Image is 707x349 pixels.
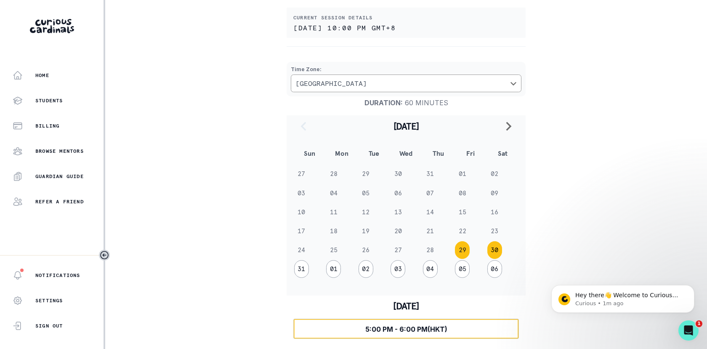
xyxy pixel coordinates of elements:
[487,241,502,259] button: 30
[35,148,84,155] p: Browse Mentors
[293,14,519,21] p: Current session details
[99,250,110,261] button: Toggle sidebar
[499,115,519,136] button: navigate to next month
[314,120,499,132] h2: [DATE]
[291,75,521,92] button: Choose a timezone
[487,260,502,278] button: 06
[291,66,322,72] strong: Time Zone :
[422,142,454,164] th: Thu
[364,99,403,107] strong: Duration :
[35,322,63,329] p: Sign Out
[326,142,358,164] th: Mon
[293,319,519,339] button: 5:00 PM - 6:00 PM(HKT)
[539,267,707,326] iframe: Intercom notifications message
[35,272,80,279] p: Notifications
[390,142,423,164] th: Wed
[30,19,74,33] img: Curious Cardinals Logo
[293,142,326,164] th: Sun
[365,325,447,333] span: 5:00 PM - 6:00 PM (HKT)
[293,99,519,107] p: 60 minutes
[35,97,63,104] p: Students
[454,142,487,164] th: Fri
[35,198,84,205] p: Refer a friend
[455,260,470,278] button: 05
[423,260,438,278] button: 04
[35,173,84,180] p: Guardian Guide
[35,297,63,304] p: Settings
[358,142,390,164] th: Tue
[326,260,341,278] button: 01
[486,142,519,164] th: Sat
[359,260,373,278] button: 02
[678,320,699,341] iframe: Intercom live chat
[293,300,519,312] h3: [DATE]
[294,260,309,278] button: 31
[391,260,405,278] button: 03
[35,72,49,79] p: Home
[696,320,702,327] span: 1
[455,241,470,259] button: 29
[35,123,59,129] p: Billing
[293,24,519,31] p: [DATE] 10:00 PM GMT+8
